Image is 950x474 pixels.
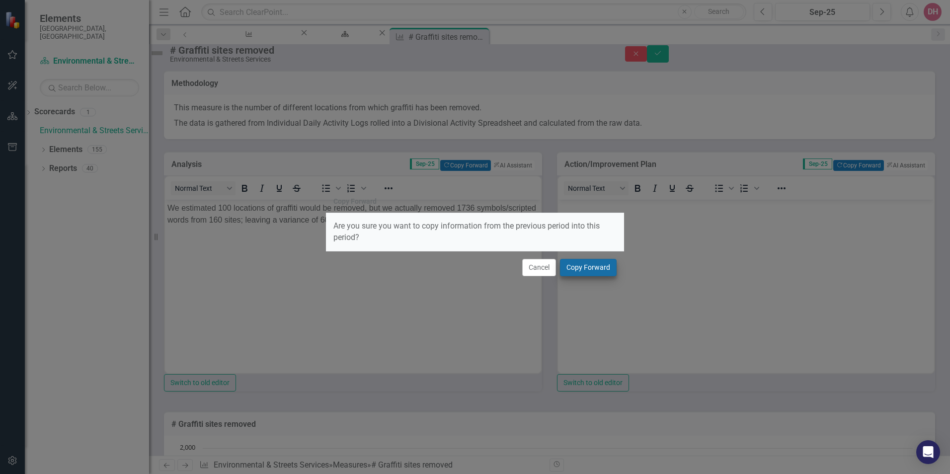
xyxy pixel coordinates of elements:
button: Cancel [522,259,556,276]
button: Copy Forward [560,259,617,276]
div: Open Intercom Messenger [916,440,940,464]
div: Are you sure you want to copy information from the previous period into this period? [326,213,624,251]
p: We estimated 100 locations of graffiti would be removed, but we actually removed 1736 symbols/scr... [2,2,374,26]
div: Copy Forward [333,198,377,205]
